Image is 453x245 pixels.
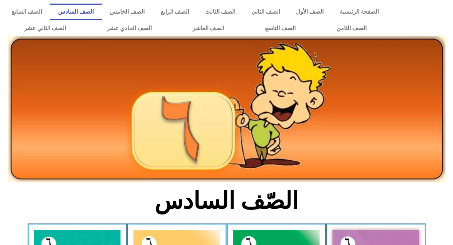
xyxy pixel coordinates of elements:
a: الصف السادس [50,4,102,20]
a: الصف الخامس [102,4,153,20]
a: الصفحة الرئيسية [332,4,387,20]
a: الصف التاسع [245,20,316,37]
a: الصف الأول [288,4,332,20]
a: الصف الثاني عشر [4,20,86,37]
a: الصف السابع [4,4,50,20]
a: الصف الثالث [197,4,243,20]
a: الصف الثاني [243,4,288,20]
h2: الصّف السادس [108,187,345,215]
a: الصف العاشر [172,20,245,37]
a: الصف الثامن [316,20,387,37]
a: الصف الرابع [153,4,197,20]
a: الصف الحادي عشر [86,20,172,37]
